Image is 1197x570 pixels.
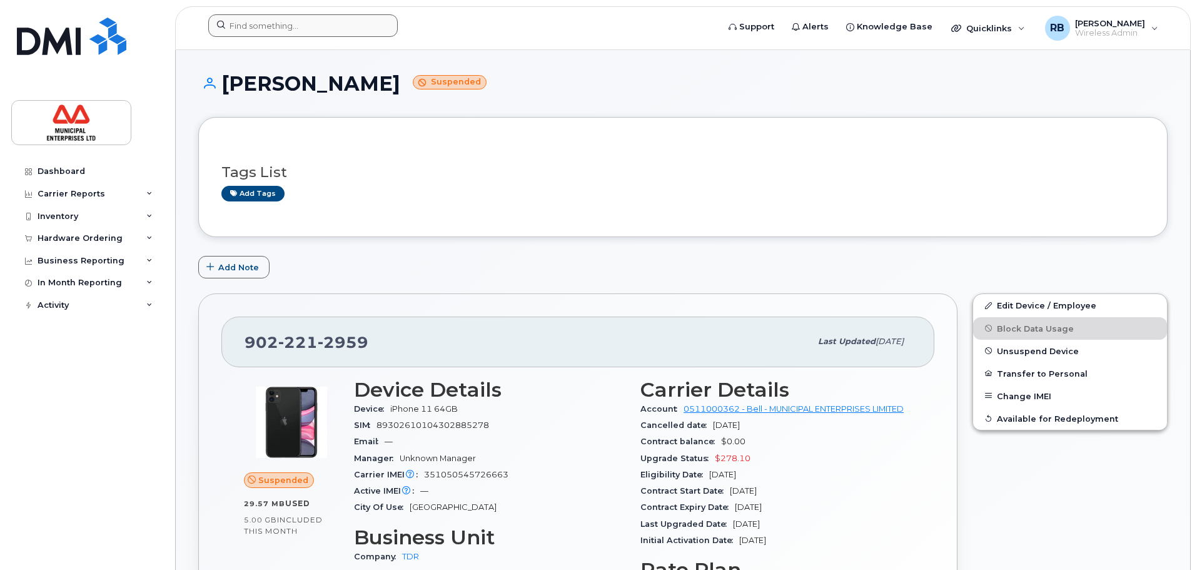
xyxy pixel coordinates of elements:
a: TDR [402,552,419,561]
span: 29.57 MB [244,499,285,508]
h3: Device Details [354,379,625,401]
button: Block Data Usage [973,317,1167,340]
small: Suspended [413,75,487,89]
span: Initial Activation Date [640,536,739,545]
span: included this month [244,515,323,536]
span: Eligibility Date [640,470,709,479]
span: Account [640,404,684,414]
img: iPhone_11.jpg [254,385,329,460]
span: 221 [278,333,318,352]
span: Carrier IMEI [354,470,424,479]
button: Transfer to Personal [973,362,1167,385]
span: Upgrade Status [640,454,715,463]
button: Unsuspend Device [973,340,1167,362]
span: [DATE] [876,337,904,346]
span: [DATE] [713,420,740,430]
a: Add tags [221,186,285,201]
span: $278.10 [715,454,750,463]
span: used [285,499,310,508]
span: 2959 [318,333,368,352]
span: [DATE] [730,486,757,496]
button: Available for Redeployment [973,407,1167,430]
span: Cancelled date [640,420,713,430]
span: Contract Expiry Date [640,502,735,512]
span: 902 [245,333,368,352]
span: Contract balance [640,437,721,446]
h3: Tags List [221,165,1144,180]
span: Contract Start Date [640,486,730,496]
span: Suspended [258,474,308,486]
span: iPhone 11 64GB [390,404,458,414]
span: Available for Redeployment [997,414,1118,423]
span: 351050545726663 [424,470,508,479]
span: City Of Use [354,502,410,512]
a: Edit Device / Employee [973,294,1167,317]
span: [GEOGRAPHIC_DATA] [410,502,497,512]
span: Active IMEI [354,486,420,496]
span: Unknown Manager [400,454,476,463]
span: Last Upgraded Date [640,519,733,529]
h3: Carrier Details [640,379,912,401]
a: 0511000362 - Bell - MUNICIPAL ENTERPRISES LIMITED [684,404,904,414]
span: [DATE] [733,519,760,529]
span: — [420,486,428,496]
span: 5.00 GB [244,516,277,524]
span: 89302610104302885278 [376,420,489,430]
button: Change IMEI [973,385,1167,407]
span: [DATE] [735,502,762,512]
span: Email [354,437,385,446]
button: Add Note [198,256,270,278]
span: $0.00 [721,437,745,446]
span: Add Note [218,262,259,273]
span: Last updated [818,337,876,346]
span: [DATE] [709,470,736,479]
span: [DATE] [739,536,766,545]
span: Device [354,404,390,414]
span: — [385,437,393,446]
h3: Business Unit [354,526,625,549]
span: Manager [354,454,400,463]
span: SIM [354,420,376,430]
h1: [PERSON_NAME] [198,73,1168,94]
span: Unsuspend Device [997,346,1079,355]
span: Company [354,552,402,561]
